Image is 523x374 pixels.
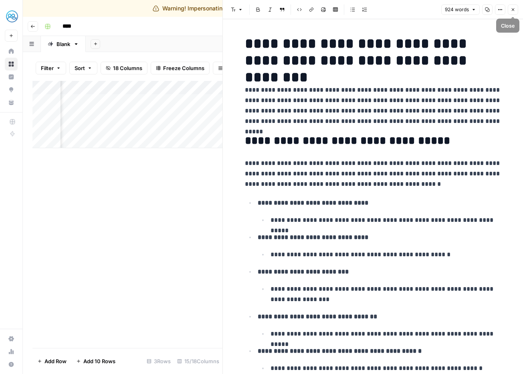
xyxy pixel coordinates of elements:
button: Add 10 Rows [71,355,120,368]
span: 18 Columns [113,64,142,72]
button: Freeze Columns [151,62,210,74]
a: Settings [5,332,18,345]
button: Filter [36,62,66,74]
button: Help + Support [5,358,18,371]
button: Add Row [32,355,71,368]
a: Blank [41,36,86,52]
span: Sort [75,64,85,72]
button: Workspace: MyHealthTeam [5,6,18,26]
span: 924 words [445,6,469,13]
button: 924 words [441,4,480,15]
span: Freeze Columns [163,64,204,72]
a: Usage [5,345,18,358]
a: Your Data [5,96,18,109]
span: Filter [41,64,54,72]
a: Insights [5,70,18,83]
button: Sort [69,62,97,74]
div: 15/18 Columns [174,355,222,368]
div: Blank [57,40,70,48]
a: Browse [5,58,18,70]
span: Add 10 Rows [83,357,115,365]
span: Add Row [44,357,67,365]
div: Warning! Impersonating [PERSON_NAME][EMAIL_ADDRESS][DOMAIN_NAME] [153,4,370,12]
a: Home [5,45,18,58]
div: 3 Rows [143,355,174,368]
button: 18 Columns [101,62,147,74]
a: Opportunities [5,83,18,96]
img: MyHealthTeam Logo [5,9,19,24]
